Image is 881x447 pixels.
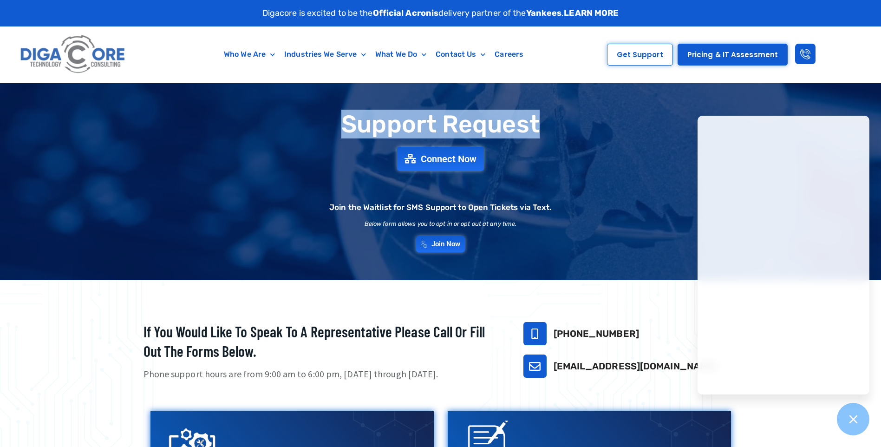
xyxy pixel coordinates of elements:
[431,241,461,248] span: Join Now
[523,355,547,378] a: support@digacore.com
[173,44,574,65] nav: Menu
[523,322,547,345] a: 732-646-5725
[617,51,663,58] span: Get Support
[526,8,562,18] strong: Yankees
[280,44,371,65] a: Industries We Serve
[564,8,619,18] a: LEARN MORE
[421,154,476,164] span: Connect Now
[490,44,528,65] a: Careers
[678,44,788,66] a: Pricing & IT Assessment
[607,44,673,66] a: Get Support
[219,44,280,65] a: Who We Are
[144,322,500,361] h2: If you would like to speak to a representative please call or fill out the forms below.
[18,31,129,78] img: Digacore logo 1
[554,328,639,339] a: [PHONE_NUMBER]
[698,116,869,394] iframe: Chatgenie Messenger
[329,204,552,211] h2: Join the Waitlist for SMS Support to Open Tickets via Text.
[416,236,465,252] a: Join Now
[397,147,484,171] a: Connect Now
[262,7,619,20] p: Digacore is excited to be the delivery partner of the .
[373,8,439,18] strong: Official Acronis
[144,368,500,381] p: Phone support hours are from 9:00 am to 6:00 pm, [DATE] through [DATE].
[431,44,490,65] a: Contact Us
[365,221,517,227] h2: Below form allows you to opt in or opt out at any time.
[371,44,431,65] a: What We Do
[120,111,761,138] h1: Support Request
[687,51,778,58] span: Pricing & IT Assessment
[554,361,717,372] a: [EMAIL_ADDRESS][DOMAIN_NAME]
